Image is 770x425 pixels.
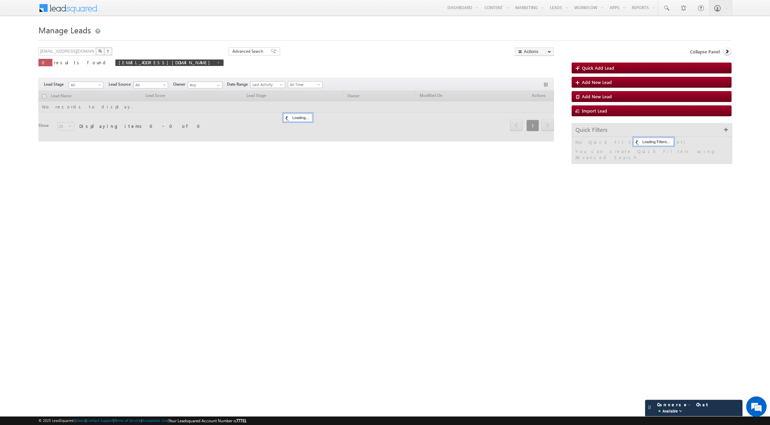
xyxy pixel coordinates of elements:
[119,60,213,65] span: [EMAIL_ADDRESS][DOMAIN_NAME]
[582,108,607,114] span: Import Lead
[232,48,265,54] span: Advanced Search
[678,408,683,414] img: down-arrow
[169,418,246,423] span: Your Leadsquared Account Number is
[515,47,554,56] button: Actions
[227,81,250,87] span: Date Range
[38,418,246,424] span: © 2025 LeadSquared | | | | |
[283,114,312,122] div: Loading...
[213,82,222,89] a: Show All Items
[86,418,113,423] a: Contact Support
[690,49,720,55] span: Collapse Panel
[109,81,133,87] span: Lead Source
[657,402,709,414] span: Converse - Chat
[44,81,69,87] span: Lead Stage
[582,93,612,99] span: Add New Lead
[98,49,102,53] img: Search
[582,79,612,85] span: Add New Lead
[134,82,166,88] span: All
[104,47,112,55] button: ?
[173,81,188,87] span: Owner
[582,65,614,71] span: Quick Add Lead
[251,82,283,88] span: Last Activity
[114,418,141,423] a: Terms of Service
[38,24,91,35] span: Manage Leads
[236,418,246,423] span: 77731
[188,82,223,88] input: Type to Search
[288,82,321,88] span: All Time
[634,138,674,146] div: Loading Filters...
[142,418,168,423] a: Acceptable Use
[69,82,101,88] span: All
[647,405,652,410] img: carter-drag
[107,48,110,54] span: ?
[133,82,168,88] a: All
[42,60,49,65] span: 0
[662,408,678,414] span: Available
[69,82,103,88] a: All
[288,81,323,88] a: All Time
[250,81,285,88] a: Last Activity
[54,60,108,65] span: results found
[76,418,85,423] a: About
